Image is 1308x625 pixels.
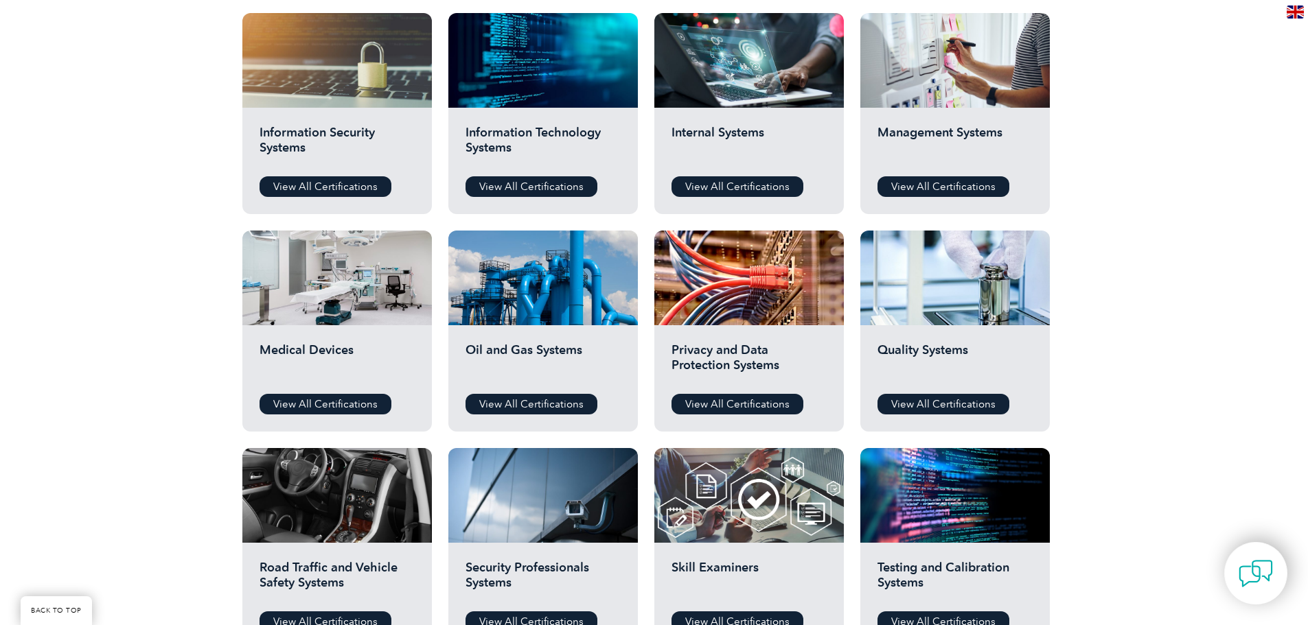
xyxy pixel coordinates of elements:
h2: Security Professionals Systems [466,560,621,601]
h2: Quality Systems [877,342,1033,384]
a: View All Certifications [260,176,391,197]
h2: Management Systems [877,125,1033,166]
h2: Road Traffic and Vehicle Safety Systems [260,560,415,601]
img: contact-chat.png [1239,556,1273,591]
a: View All Certifications [877,394,1009,414]
h2: Testing and Calibration Systems [877,560,1033,601]
h2: Oil and Gas Systems [466,342,621,384]
h2: Internal Systems [672,125,827,166]
h2: Information Security Systems [260,125,415,166]
h2: Information Technology Systems [466,125,621,166]
img: en [1287,5,1304,19]
a: View All Certifications [466,394,597,414]
a: View All Certifications [672,176,803,197]
a: View All Certifications [260,394,391,414]
h2: Skill Examiners [672,560,827,601]
h2: Medical Devices [260,342,415,384]
a: View All Certifications [672,394,803,414]
a: BACK TO TOP [21,596,92,625]
h2: Privacy and Data Protection Systems [672,342,827,384]
a: View All Certifications [877,176,1009,197]
a: View All Certifications [466,176,597,197]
